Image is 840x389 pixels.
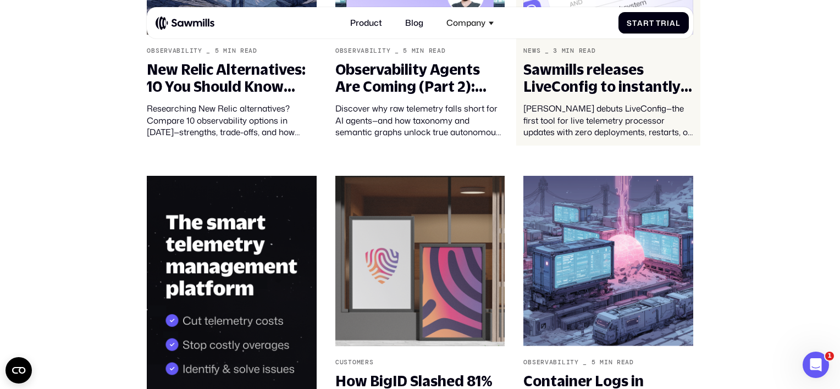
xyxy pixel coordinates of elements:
[553,47,557,55] div: 3
[335,47,390,55] div: Observability
[676,19,681,27] span: l
[523,47,540,55] div: News
[440,12,500,34] div: Company
[147,61,316,96] div: New Relic Alternatives: 10 You Should Know About in [DATE]
[632,19,637,27] span: t
[825,352,834,360] span: 1
[643,19,649,27] span: r
[637,19,643,27] span: a
[583,359,587,366] div: _
[399,12,430,34] a: Blog
[215,47,219,55] div: 5
[344,12,389,34] a: Product
[656,19,661,27] span: T
[600,359,634,366] div: min read
[523,359,578,366] div: Observability
[206,47,211,55] div: _
[562,47,596,55] div: min read
[670,19,676,27] span: a
[523,103,693,138] div: [PERSON_NAME] debuts LiveConfig—the first tool for live telemetry processor updates with zero dep...
[403,47,407,55] div: 5
[395,47,399,55] div: _
[667,19,670,27] span: i
[147,103,316,138] div: Researching New Relic alternatives? Compare 10 observability options in [DATE]—strengths, trade-o...
[803,352,829,378] iframe: Intercom live chat
[592,359,596,366] div: 5
[223,47,257,55] div: min read
[147,47,202,55] div: Observability
[618,12,689,34] a: StartTrial
[335,359,373,366] div: Customers
[627,19,632,27] span: S
[412,47,446,55] div: min read
[5,357,32,384] button: Open CMP widget
[335,61,505,96] div: Observability Agents Are Coming (Part 2): Telemetry Taxonomy and Semantics – The Missing Link
[545,47,549,55] div: _
[661,19,667,27] span: r
[446,18,485,27] div: Company
[335,103,505,138] div: Discover why raw telemetry falls short for AI agents—and how taxonomy and semantic graphs unlock ...
[523,61,693,96] div: Sawmills releases LiveConfig to instantly configure your telemetry pipeline without deployment
[649,19,654,27] span: t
